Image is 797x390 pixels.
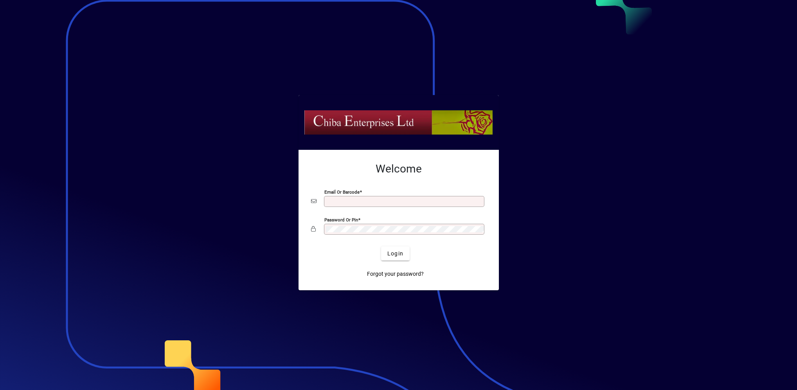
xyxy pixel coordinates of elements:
[324,189,360,195] mat-label: Email or Barcode
[324,217,358,223] mat-label: Password or Pin
[367,270,424,278] span: Forgot your password?
[364,267,427,281] a: Forgot your password?
[381,246,410,261] button: Login
[311,162,486,176] h2: Welcome
[387,250,403,258] span: Login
